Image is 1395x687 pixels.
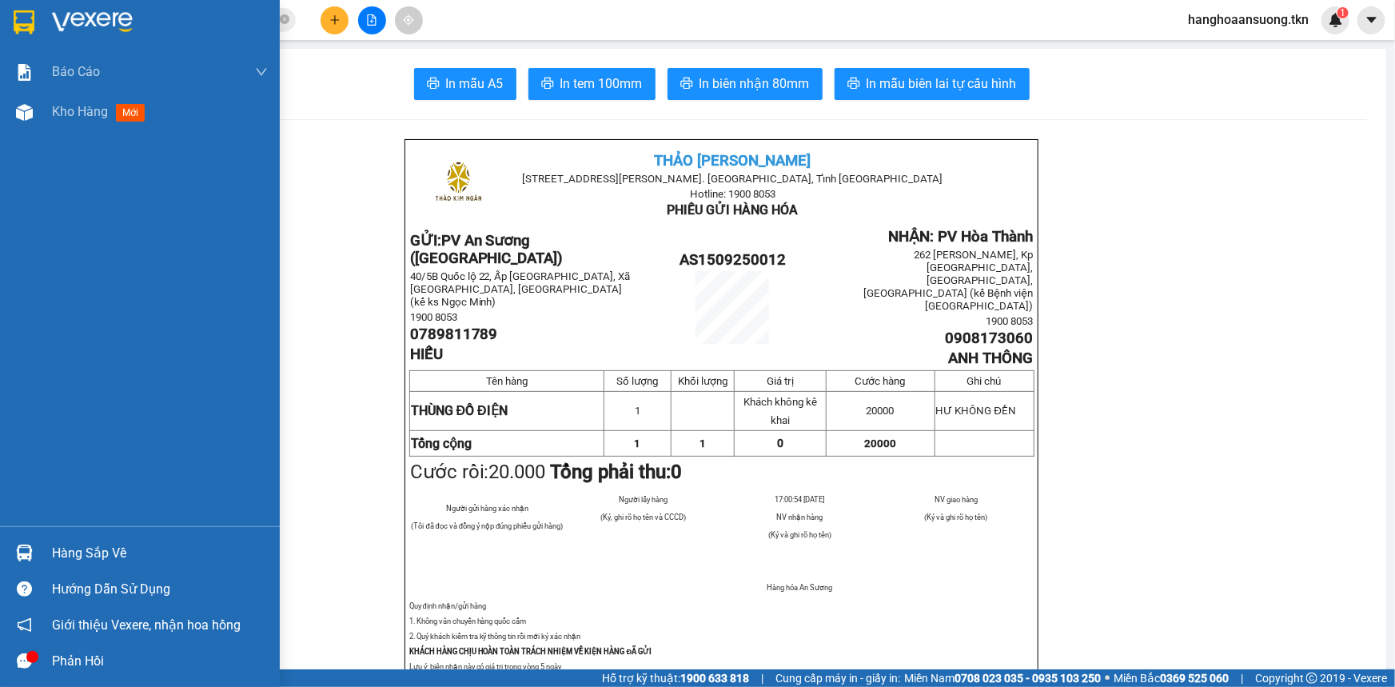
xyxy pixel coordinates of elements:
[395,6,423,34] button: aim
[17,617,32,633] span: notification
[904,669,1101,687] span: Miền Nam
[409,662,562,671] span: Lưu ý: biên nhận này có giá trị trong vòng 5 ngày
[489,461,546,483] span: 20.000
[52,62,100,82] span: Báo cáo
[427,77,440,92] span: printer
[867,405,895,417] span: 20000
[1340,7,1345,18] span: 1
[668,202,799,218] span: PHIẾU GỬI HÀNG HÓA
[528,68,656,100] button: printerIn tem 100mm
[775,669,900,687] span: Cung cấp máy in - giấy in:
[17,581,32,597] span: question-circle
[410,232,564,267] span: PV An Sương ([GEOGRAPHIC_DATA])
[52,541,268,565] div: Hàng sắp về
[986,315,1034,327] span: 1900 8053
[761,669,763,687] span: |
[690,188,775,200] span: Hotline: 1900 8053
[634,437,640,449] span: 1
[16,104,33,121] img: warehouse-icon
[855,375,906,387] span: Cước hàng
[410,232,564,267] strong: GỬI:
[358,6,386,34] button: file-add
[16,545,33,561] img: warehouse-icon
[864,437,896,449] span: 20000
[409,617,527,625] span: 1. Không vân chuyển hàng quốc cấm
[20,20,100,100] img: logo.jpg
[149,39,668,59] li: [STREET_ADDRESS][PERSON_NAME]. [GEOGRAPHIC_DATA], Tỉnh [GEOGRAPHIC_DATA]
[409,647,652,656] strong: KHÁCH HÀNG CHỊU HOÀN TOÀN TRÁCH NHIỆM VỀ KIỆN HÀNG ĐÃ GỬI
[602,669,749,687] span: Hỗ trợ kỹ thuật:
[280,13,289,28] span: close-circle
[1160,672,1229,685] strong: 0369 525 060
[116,104,145,122] span: mới
[255,66,268,78] span: down
[768,530,831,539] span: (Ký và ghi rõ họ tên)
[149,59,668,79] li: Hotline: 1900 8153
[1357,6,1385,34] button: caret-down
[835,68,1030,100] button: printerIn mẫu biên lai tự cấu hình
[560,74,643,94] span: In tem 100mm
[411,436,472,451] strong: Tổng cộng
[949,349,1034,367] span: ANH THÔNG
[17,653,32,669] span: message
[889,228,1034,246] span: NHẬN: PV Hòa Thành
[410,311,457,323] span: 1900 8053
[1114,669,1229,687] span: Miền Bắc
[419,145,498,224] img: logo
[775,495,824,504] span: 17:00:54 [DATE]
[414,68,516,100] button: printerIn mẫu A5
[409,601,486,610] span: Quy định nhận/gửi hàng
[635,405,640,417] span: 1
[1337,7,1349,18] sup: 1
[936,405,1017,417] span: HƯ KHÔNG ĐỀN
[523,173,943,185] span: [STREET_ADDRESS][PERSON_NAME]. [GEOGRAPHIC_DATA], Tỉnh [GEOGRAPHIC_DATA]
[1329,13,1343,27] img: icon-new-feature
[1241,669,1243,687] span: |
[619,495,668,504] span: Người lấy hàng
[777,437,783,449] span: 0
[446,504,528,513] span: Người gửi hàng xác nhận
[600,513,686,521] span: (Ký, ghi rõ họ tên và CCCD)
[486,375,528,387] span: Tên hàng
[924,513,987,521] span: (Ký và ghi rõ họ tên)
[743,396,817,426] span: Khách không kê khai
[329,14,341,26] span: plus
[412,521,564,530] span: (Tôi đã đọc và đồng ý nộp đúng phiếu gửi hàng)
[680,672,749,685] strong: 1900 633 818
[955,672,1101,685] strong: 0708 023 035 - 0935 103 250
[616,375,658,387] span: Số lượng
[403,14,414,26] span: aim
[52,577,268,601] div: Hướng dẫn sử dụng
[410,461,683,483] span: Cước rồi:
[699,74,810,94] span: In biên nhận 80mm
[767,375,794,387] span: Giá trị
[410,326,498,343] span: 0789811789
[680,251,786,269] span: AS1509250012
[541,77,554,92] span: printer
[672,461,683,483] span: 0
[446,74,504,94] span: In mẫu A5
[16,64,33,81] img: solution-icon
[864,249,1034,312] span: 262 [PERSON_NAME], Kp [GEOGRAPHIC_DATA], [GEOGRAPHIC_DATA], [GEOGRAPHIC_DATA] (kế Bệnh viện [GEOG...
[410,270,631,308] span: 40/5B Quốc lộ 22, Ấp [GEOGRAPHIC_DATA], Xã [GEOGRAPHIC_DATA], [GEOGRAPHIC_DATA] (kế ks Ngọc Minh)
[680,77,693,92] span: printer
[767,583,832,592] span: Hàng hóa An Sương
[409,632,581,641] span: 2. Quý khách kiểm tra kỹ thông tin rồi mới ký xác nhận
[668,68,823,100] button: printerIn biên nhận 80mm
[321,6,349,34] button: plus
[655,152,811,170] span: THẢO [PERSON_NAME]
[867,74,1017,94] span: In mẫu biên lai tự cấu hình
[52,104,108,119] span: Kho hàng
[967,375,1002,387] span: Ghi chú
[776,513,823,521] span: NV nhận hàng
[20,116,254,170] b: GỬI : PV An Sương ([GEOGRAPHIC_DATA])
[366,14,377,26] span: file-add
[678,375,727,387] span: Khối lượng
[411,403,508,418] span: THÙNG ĐỒ ĐIỆN
[14,10,34,34] img: logo-vxr
[1105,675,1110,681] span: ⚪️
[935,495,978,504] span: NV giao hàng
[52,615,241,635] span: Giới thiệu Vexere, nhận hoa hồng
[280,14,289,24] span: close-circle
[1306,673,1317,684] span: copyright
